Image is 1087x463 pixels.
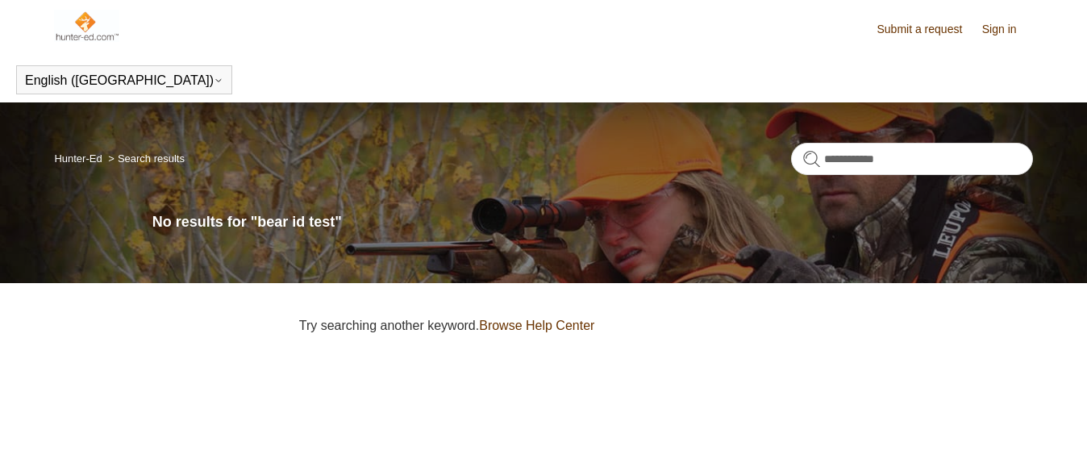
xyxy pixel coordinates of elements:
li: Hunter-Ed [54,152,105,165]
a: Hunter-Ed [54,152,102,165]
div: Live chat [1045,421,1087,463]
input: Search [791,143,1033,175]
img: Hunter-Ed Help Center home page [54,10,119,42]
h1: No results for "bear id test" [152,211,1033,233]
a: Browse Help Center [479,319,594,332]
li: Search results [105,152,185,165]
a: Submit a request [877,21,978,38]
a: Sign in [982,21,1033,38]
button: English ([GEOGRAPHIC_DATA]) [25,73,223,88]
p: Try searching another keyword. [299,316,1033,336]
